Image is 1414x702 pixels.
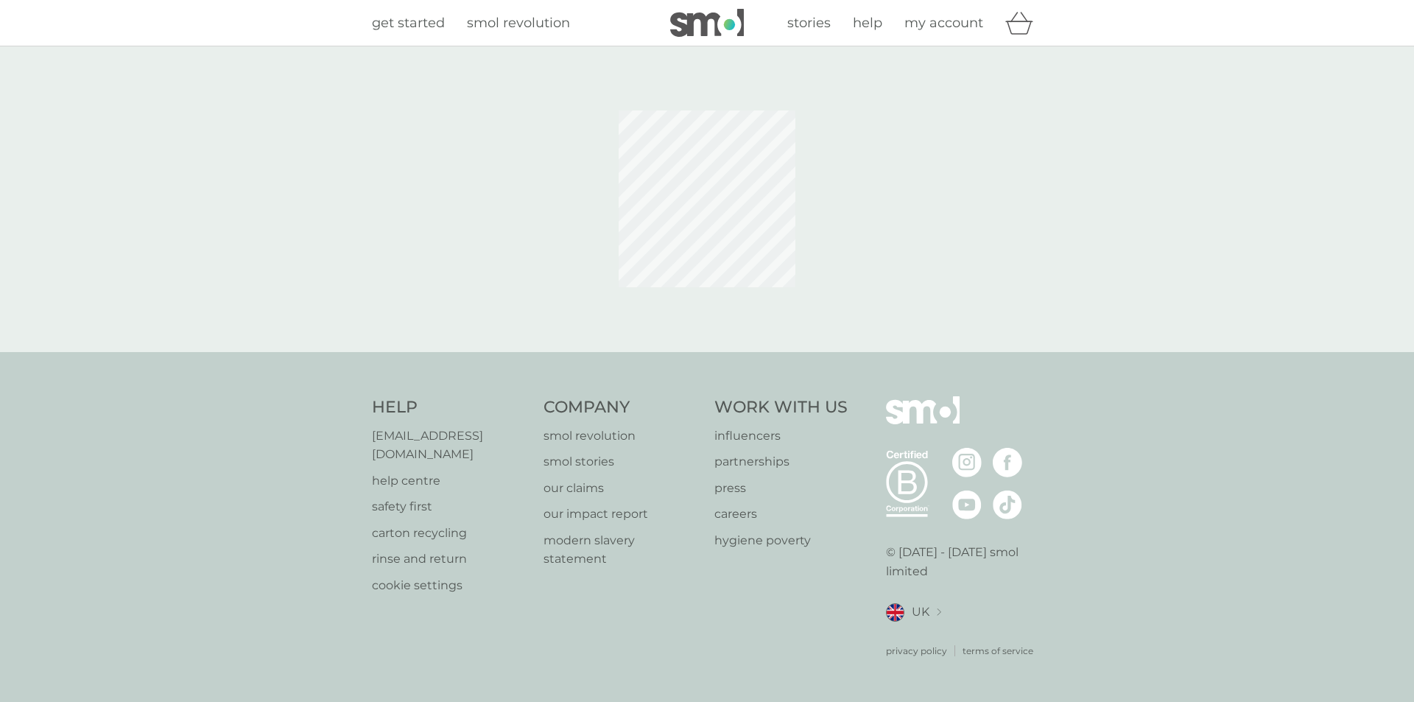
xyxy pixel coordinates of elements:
a: partnerships [714,452,848,471]
a: [EMAIL_ADDRESS][DOMAIN_NAME] [372,427,529,464]
a: rinse and return [372,550,529,569]
div: basket [1005,8,1042,38]
img: visit the smol Youtube page [952,490,982,519]
a: cookie settings [372,576,529,595]
span: help [853,15,882,31]
h4: Help [372,396,529,419]
a: our impact report [544,505,700,524]
span: get started [372,15,445,31]
a: smol stories [544,452,700,471]
a: help centre [372,471,529,491]
img: visit the smol Tiktok page [993,490,1022,519]
a: press [714,479,848,498]
span: my account [904,15,983,31]
img: visit the smol Instagram page [952,448,982,477]
span: stories [787,15,831,31]
span: smol revolution [467,15,570,31]
img: smol [886,396,960,446]
a: careers [714,505,848,524]
a: get started [372,13,445,34]
a: influencers [714,427,848,446]
a: help [853,13,882,34]
a: stories [787,13,831,34]
a: modern slavery statement [544,531,700,569]
img: select a new location [937,608,941,617]
h4: Work With Us [714,396,848,419]
a: smol revolution [467,13,570,34]
img: UK flag [886,603,904,622]
a: hygiene poverty [714,531,848,550]
a: safety first [372,497,529,516]
a: my account [904,13,983,34]
a: smol revolution [544,427,700,446]
img: visit the smol Facebook page [993,448,1022,477]
p: © [DATE] - [DATE] smol limited [886,543,1043,580]
h4: Company [544,396,700,419]
a: our claims [544,479,700,498]
a: carton recycling [372,524,529,543]
a: terms of service [963,644,1033,658]
img: smol [670,9,744,37]
span: UK [912,603,929,622]
a: privacy policy [886,644,947,658]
